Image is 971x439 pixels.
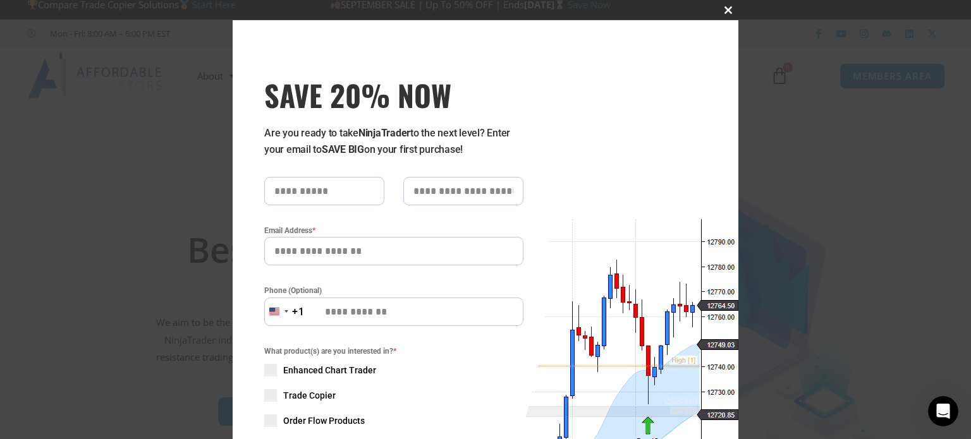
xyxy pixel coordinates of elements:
strong: NinjaTrader [358,127,410,139]
label: Email Address [264,224,523,237]
button: Selected country [264,298,305,326]
div: +1 [292,304,305,320]
label: Enhanced Chart Trader [264,364,523,376]
h3: SAVE 20% NOW [264,77,523,112]
label: Trade Copier [264,389,523,402]
span: Order Flow Products [283,414,365,427]
span: Trade Copier [283,389,336,402]
strong: SAVE BIG [322,143,364,155]
label: Order Flow Products [264,414,523,427]
span: Enhanced Chart Trader [283,364,376,376]
label: Phone (Optional) [264,284,523,297]
p: Are you ready to take to the next level? Enter your email to on your first purchase! [264,125,523,158]
span: What product(s) are you interested in? [264,345,523,358]
iframe: Intercom live chat [928,396,958,426]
